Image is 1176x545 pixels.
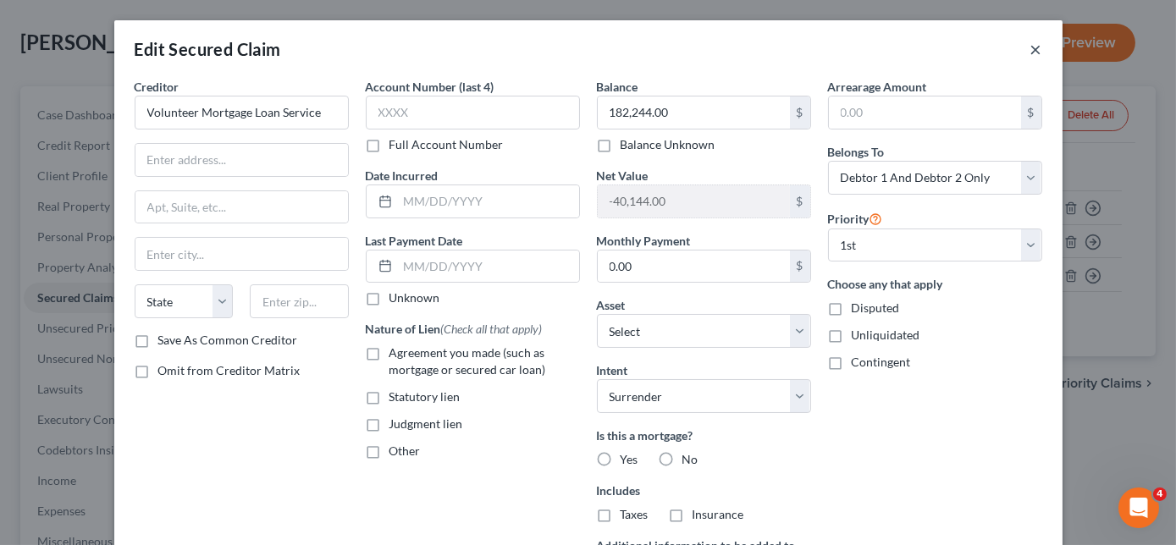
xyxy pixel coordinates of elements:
input: 0.00 [598,185,790,217]
span: Asset [597,298,626,312]
span: Belongs To [828,145,885,159]
label: Arrearage Amount [828,78,927,96]
label: Nature of Lien [366,320,543,338]
input: MM/DD/YYYY [398,185,579,217]
label: Save As Common Creditor [158,332,298,349]
input: 0.00 [829,96,1021,129]
label: Is this a mortgage? [597,427,811,444]
span: Disputed [852,300,900,315]
input: MM/DD/YYYY [398,250,579,283]
span: Taxes [621,507,649,521]
div: $ [790,250,810,283]
input: XXXX [366,96,580,129]
span: Omit from Creditor Matrix [158,363,301,377]
label: Net Value [597,167,649,184]
label: Balance [597,78,638,96]
span: Agreement you made (such as mortgage or secured car loan) [389,345,546,377]
span: No [682,452,698,466]
label: Monthly Payment [597,232,691,250]
div: $ [790,185,810,217]
label: Full Account Number [389,136,504,153]
label: Account Number (last 4) [366,78,494,96]
label: Balance Unknown [621,136,715,153]
label: Choose any that apply [828,275,1042,293]
input: 0.00 [598,96,790,129]
label: Unknown [389,289,440,306]
span: Unliquidated [852,328,920,342]
iframe: Intercom live chat [1118,487,1159,528]
button: × [1030,39,1042,59]
div: $ [790,96,810,129]
span: Insurance [693,507,744,521]
span: Other [389,443,421,458]
div: Edit Secured Claim [135,37,281,61]
span: Yes [621,452,638,466]
label: Last Payment Date [366,232,463,250]
label: Date Incurred [366,167,439,184]
input: 0.00 [598,250,790,283]
label: Intent [597,361,628,379]
label: Priority [828,208,883,228]
div: $ [1021,96,1041,129]
input: Apt, Suite, etc... [135,191,348,223]
input: Enter city... [135,238,348,270]
span: Statutory lien [389,389,461,404]
input: Search creditor by name... [135,96,349,129]
input: Enter zip... [250,284,349,318]
span: Contingent [852,355,911,369]
span: Creditor [135,80,179,94]
span: (Check all that apply) [441,322,543,336]
input: Enter address... [135,144,348,176]
label: Includes [597,482,811,499]
span: 4 [1153,487,1167,501]
span: Judgment lien [389,416,463,431]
